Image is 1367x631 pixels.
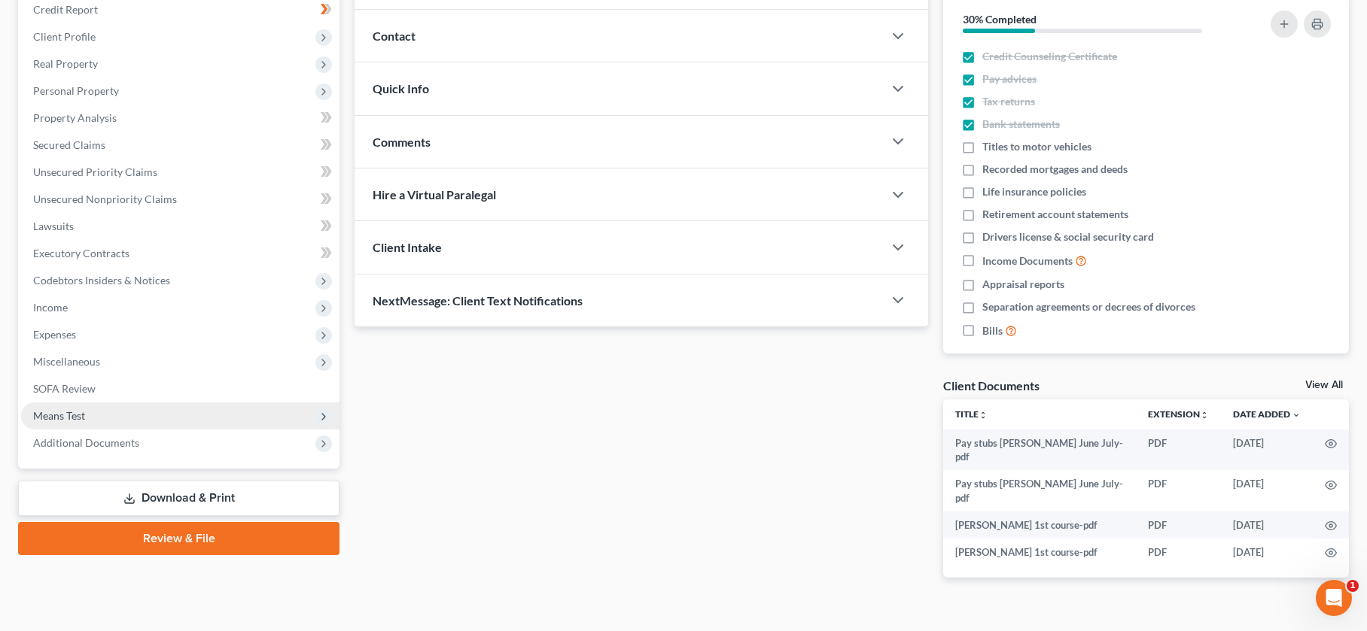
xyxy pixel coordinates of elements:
a: Titleunfold_more [955,408,988,420]
span: Tax returns [982,94,1035,109]
span: Contact [373,29,416,43]
td: [DATE] [1221,538,1313,566]
iframe: Intercom live chat [1316,580,1352,616]
span: Unsecured Priority Claims [33,165,157,178]
span: Appraisal reports [982,277,1064,292]
a: Download & Print [18,481,339,516]
span: Personal Property [33,84,119,97]
span: 1 [1347,580,1359,592]
span: Comments [373,135,431,149]
a: Unsecured Priority Claims [21,159,339,186]
td: PDF [1136,429,1221,471]
td: [PERSON_NAME] 1st course-pdf [943,511,1136,538]
span: Recorded mortgages and deeds [982,162,1128,177]
td: [DATE] [1221,470,1313,511]
td: PDF [1136,470,1221,511]
span: Credit Report [33,3,98,16]
a: SOFA Review [21,375,339,402]
span: Property Analysis [33,111,117,124]
span: Drivers license & social security card [982,229,1154,244]
a: Secured Claims [21,132,339,159]
span: SOFA Review [33,382,96,395]
td: [DATE] [1221,429,1313,471]
td: PDF [1136,511,1221,538]
i: expand_more [1292,411,1301,420]
span: Client Intake [373,240,442,254]
span: Lawsuits [33,220,74,232]
a: Review & File [18,522,339,555]
a: Unsecured Nonpriority Claims [21,186,339,213]
a: Executory Contracts [21,240,339,267]
a: Date Added expand_more [1233,408,1301,420]
span: Expenses [33,328,76,341]
span: Hire a Virtual Paralegal [373,187,496,202]
span: Separation agreements or decrees of divorces [982,299,1195,314]
span: Additional Documents [33,436,139,449]
span: Miscellaneous [33,355,100,368]
span: Codebtors Insiders & Notices [33,274,170,287]
i: unfold_more [979,411,988,420]
td: Pay stubs [PERSON_NAME] June July-pdf [943,429,1136,471]
td: Pay stubs [PERSON_NAME] June July-pdf [943,470,1136,511]
a: Property Analysis [21,105,339,132]
span: Real Property [33,57,98,70]
span: Executory Contracts [33,247,129,259]
span: Unsecured Nonpriority Claims [33,193,177,205]
span: Quick Info [373,81,429,96]
span: Income [33,301,68,314]
span: Titles to motor vehicles [982,139,1091,154]
span: Bills [982,323,1003,338]
span: Client Profile [33,30,96,43]
a: Lawsuits [21,213,339,240]
td: [PERSON_NAME] 1st course-pdf [943,538,1136,566]
span: Credit Counseling Certificate [982,49,1117,64]
span: Life insurance policies [982,184,1086,199]
a: Extensionunfold_more [1148,408,1209,420]
td: [DATE] [1221,511,1313,538]
span: Income Documents [982,253,1073,268]
div: Client Documents [943,378,1040,393]
span: Bank statements [982,117,1060,132]
span: Secured Claims [33,138,105,151]
span: Pay advices [982,71,1037,86]
strong: 30% Completed [963,13,1037,26]
span: Means Test [33,409,85,422]
td: PDF [1136,538,1221,566]
span: NextMessage: Client Text Notifications [373,293,583,308]
a: View All [1305,380,1343,390]
i: unfold_more [1200,411,1209,420]
span: Retirement account statements [982,207,1128,222]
